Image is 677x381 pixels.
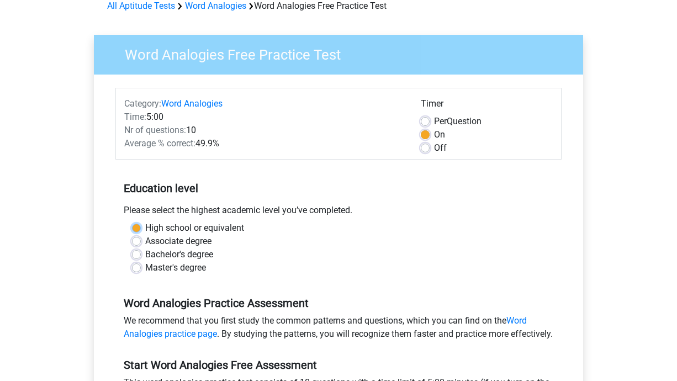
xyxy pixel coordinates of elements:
[145,248,213,261] label: Bachelor's degree
[124,112,146,122] span: Time:
[421,97,553,115] div: Timer
[115,204,562,221] div: Please select the highest academic level you’ve completed.
[115,314,562,345] div: We recommend that you first study the common patterns and questions, which you can find on the . ...
[124,125,186,135] span: Nr of questions:
[124,358,553,372] h5: Start Word Analogies Free Assessment
[434,141,447,155] label: Off
[124,177,553,199] h5: Education level
[161,98,223,109] a: Word Analogies
[116,124,412,137] div: 10
[112,42,575,64] h3: Word Analogies Free Practice Test
[124,98,161,109] span: Category:
[434,116,447,126] span: Per
[107,1,175,11] a: All Aptitude Tests
[145,221,244,235] label: High school or equivalent
[434,115,482,128] label: Question
[124,297,553,310] h5: Word Analogies Practice Assessment
[116,137,412,150] div: 49.9%
[434,128,445,141] label: On
[116,110,412,124] div: 5:00
[124,138,195,149] span: Average % correct:
[145,235,211,248] label: Associate degree
[145,261,206,274] label: Master's degree
[185,1,246,11] a: Word Analogies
